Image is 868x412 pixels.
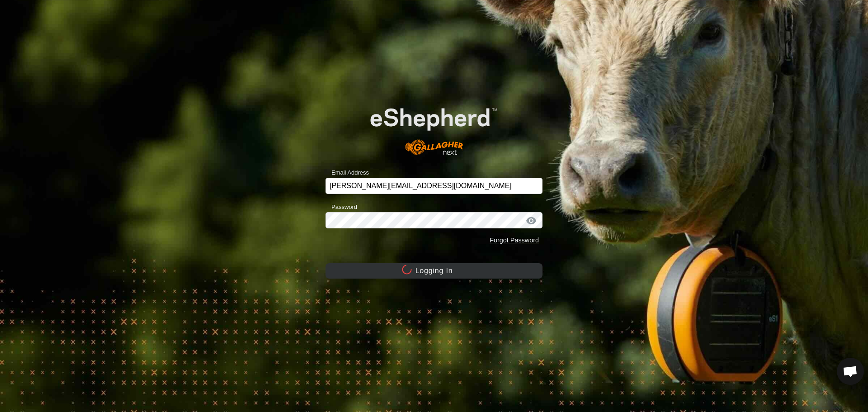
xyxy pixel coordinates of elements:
div: Open chat [837,358,864,385]
img: E-shepherd Logo [347,90,521,164]
button: Logging In [325,263,542,279]
label: Password [325,203,357,212]
a: Forgot Password [490,237,539,244]
input: Email Address [325,178,542,194]
label: Email Address [325,168,369,177]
